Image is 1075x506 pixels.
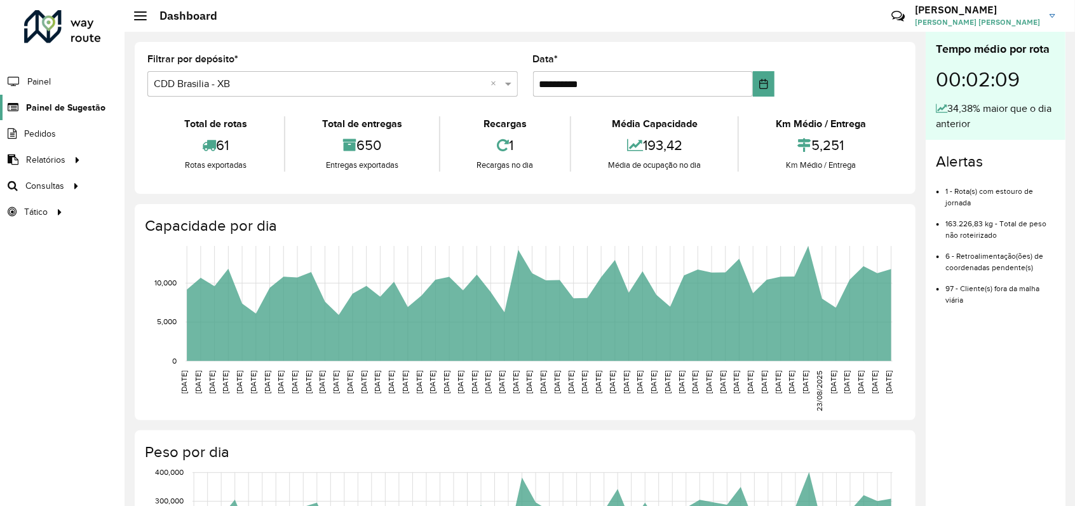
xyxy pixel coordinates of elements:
text: 400,000 [155,468,184,477]
div: 650 [288,132,436,159]
text: [DATE] [374,371,382,393]
text: [DATE] [677,371,686,393]
span: Painel de Sugestão [26,101,105,114]
label: Data [533,51,558,67]
text: [DATE] [318,371,327,393]
text: [DATE] [553,371,561,393]
text: [DATE] [249,371,257,393]
span: Relatórios [26,153,65,167]
text: [DATE] [608,371,616,393]
span: Consultas [25,179,64,193]
text: [DATE] [208,371,216,393]
div: Recargas no dia [443,159,567,172]
text: [DATE] [663,371,672,393]
text: [DATE] [581,371,589,393]
li: 97 - Cliente(s) fora da malha viária [945,273,1055,306]
text: [DATE] [442,371,450,393]
div: 5,251 [742,132,900,159]
text: [DATE] [829,371,837,393]
text: [DATE] [870,371,879,393]
text: [DATE] [304,371,313,393]
label: Filtrar por depósito [147,51,238,67]
text: [DATE] [760,371,768,393]
text: [DATE] [263,371,271,393]
div: 00:02:09 [936,58,1055,101]
div: 1 [443,132,567,159]
h3: [PERSON_NAME] [915,4,1040,16]
div: Média Capacidade [574,116,734,132]
span: [PERSON_NAME] [PERSON_NAME] [915,17,1040,28]
div: Média de ocupação no dia [574,159,734,172]
text: [DATE] [719,371,727,393]
text: [DATE] [733,371,741,393]
span: Tático [24,205,48,219]
div: Total de rotas [151,116,281,132]
text: [DATE] [539,371,547,393]
text: [DATE] [884,371,893,393]
text: [DATE] [276,371,285,393]
span: Painel [27,75,51,88]
div: Entregas exportadas [288,159,436,172]
text: [DATE] [290,371,299,393]
li: 6 - Retroalimentação(ões) de coordenadas pendente(s) [945,241,1055,273]
div: 61 [151,132,281,159]
li: 1 - Rota(s) com estouro de jornada [945,176,1055,209]
text: [DATE] [774,371,782,393]
text: 300,000 [155,497,184,505]
div: Tempo médio por rota [936,41,1055,58]
text: [DATE] [746,371,754,393]
h4: Peso por dia [145,443,903,462]
a: Contato Rápido [884,3,912,30]
span: Pedidos [24,127,56,140]
text: [DATE] [801,371,809,393]
text: 23/08/2025 [815,371,823,411]
text: [DATE] [483,371,492,393]
text: 5,000 [157,318,177,326]
div: Rotas exportadas [151,159,281,172]
text: [DATE] [843,371,851,393]
div: 34,38% maior que o dia anterior [936,101,1055,132]
h4: Capacidade por dia [145,217,903,235]
text: [DATE] [567,371,575,393]
div: Km Médio / Entrega [742,116,900,132]
text: [DATE] [401,371,409,393]
text: [DATE] [332,371,340,393]
text: [DATE] [415,371,423,393]
text: [DATE] [194,371,202,393]
text: [DATE] [525,371,534,393]
text: [DATE] [511,371,520,393]
text: [DATE] [691,371,699,393]
text: [DATE] [470,371,478,393]
text: [DATE] [456,371,464,393]
text: 10,000 [154,279,177,287]
text: [DATE] [788,371,796,393]
text: [DATE] [180,371,188,393]
text: [DATE] [636,371,644,393]
text: [DATE] [235,371,243,393]
div: Total de entregas [288,116,436,132]
h4: Alertas [936,153,1055,171]
text: [DATE] [705,371,713,393]
text: [DATE] [649,371,658,393]
span: Clear all [491,76,502,92]
text: [DATE] [387,371,395,393]
div: Km Médio / Entrega [742,159,900,172]
text: [DATE] [622,371,630,393]
text: [DATE] [856,371,865,393]
text: [DATE] [221,371,229,393]
text: [DATE] [497,371,506,393]
button: Choose Date [753,71,774,97]
li: 163.226,83 kg - Total de peso não roteirizado [945,209,1055,241]
div: 193,42 [574,132,734,159]
text: 0 [172,357,177,365]
text: [DATE] [428,371,436,393]
text: [DATE] [360,371,368,393]
h2: Dashboard [147,9,217,23]
text: [DATE] [594,371,602,393]
div: Recargas [443,116,567,132]
text: [DATE] [346,371,354,393]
